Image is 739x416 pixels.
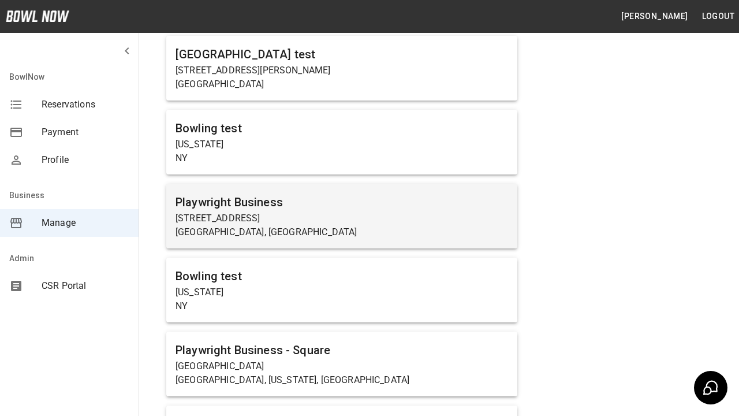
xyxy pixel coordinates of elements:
p: [GEOGRAPHIC_DATA] [176,77,508,91]
h6: Bowling test [176,267,508,285]
h6: [GEOGRAPHIC_DATA] test [176,45,508,64]
p: [GEOGRAPHIC_DATA], [GEOGRAPHIC_DATA] [176,225,508,239]
p: NY [176,151,508,165]
button: Logout [697,6,739,27]
p: [GEOGRAPHIC_DATA], [US_STATE], [GEOGRAPHIC_DATA] [176,373,508,387]
img: logo [6,10,69,22]
p: [US_STATE] [176,285,508,299]
span: Payment [42,125,129,139]
p: [US_STATE] [176,138,508,151]
p: [GEOGRAPHIC_DATA] [176,359,508,373]
p: [STREET_ADDRESS] [176,211,508,225]
h6: Bowling test [176,119,508,138]
h6: Playwright Business [176,193,508,211]
h6: Playwright Business - Square [176,341,508,359]
span: Manage [42,216,129,230]
p: [STREET_ADDRESS][PERSON_NAME] [176,64,508,77]
p: NY [176,299,508,313]
button: [PERSON_NAME] [617,6,692,27]
span: Reservations [42,98,129,112]
span: CSR Portal [42,279,129,293]
span: Profile [42,153,129,167]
